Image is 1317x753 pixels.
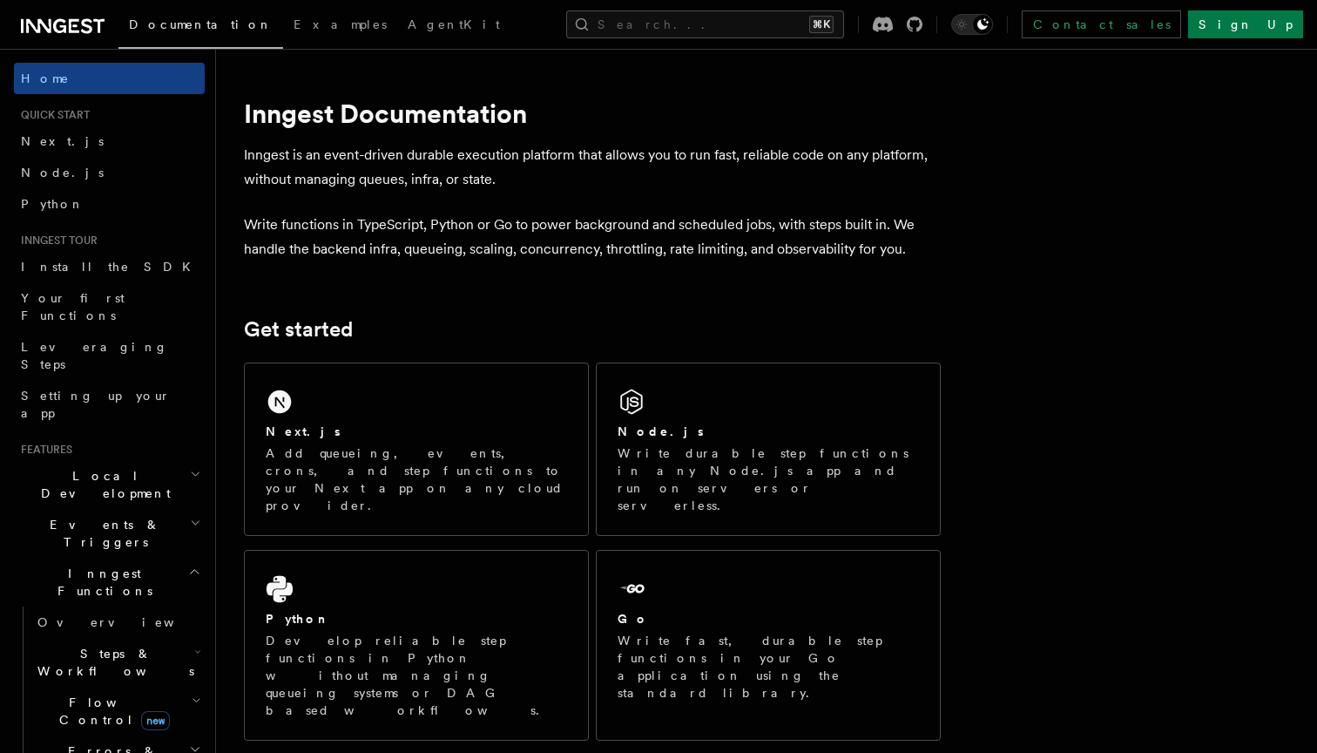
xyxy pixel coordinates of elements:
h2: Go [618,610,649,627]
a: Node.js [14,157,205,188]
span: Home [21,70,70,87]
p: Inngest is an event-driven durable execution platform that allows you to run fast, reliable code ... [244,143,941,192]
span: Install the SDK [21,260,201,274]
span: Quick start [14,108,90,122]
a: Contact sales [1022,10,1181,38]
h2: Node.js [618,423,704,440]
span: Features [14,443,72,457]
a: Your first Functions [14,282,205,331]
span: Next.js [21,134,104,148]
a: GoWrite fast, durable step functions in your Go application using the standard library. [596,550,941,741]
a: Examples [283,5,397,47]
a: Install the SDK [14,251,205,282]
a: Next.jsAdd queueing, events, crons, and step functions to your Next app on any cloud provider. [244,363,589,536]
span: Events & Triggers [14,516,190,551]
a: Setting up your app [14,380,205,429]
button: Events & Triggers [14,509,205,558]
h2: Python [266,610,330,627]
span: Setting up your app [21,389,171,420]
span: Steps & Workflows [30,645,194,680]
span: Overview [37,615,217,629]
button: Flow Controlnew [30,687,205,736]
p: Write durable step functions in any Node.js app and run on servers or serverless. [618,444,919,514]
span: new [141,711,170,730]
a: Sign Up [1188,10,1303,38]
a: Leveraging Steps [14,331,205,380]
a: Next.js [14,125,205,157]
span: Python [21,197,84,211]
span: AgentKit [408,17,500,31]
button: Toggle dark mode [951,14,993,35]
span: Documentation [129,17,273,31]
p: Develop reliable step functions in Python without managing queueing systems or DAG based workflows. [266,632,567,719]
span: Flow Control [30,694,192,729]
button: Inngest Functions [14,558,205,607]
a: Overview [30,607,205,638]
a: PythonDevelop reliable step functions in Python without managing queueing systems or DAG based wo... [244,550,589,741]
button: Local Development [14,460,205,509]
span: Local Development [14,467,190,502]
a: Get started [244,317,353,342]
a: Node.jsWrite durable step functions in any Node.js app and run on servers or serverless. [596,363,941,536]
p: Add queueing, events, crons, and step functions to your Next app on any cloud provider. [266,444,567,514]
p: Write functions in TypeScript, Python or Go to power background and scheduled jobs, with steps bu... [244,213,941,261]
p: Write fast, durable step functions in your Go application using the standard library. [618,632,919,702]
button: Search...⌘K [566,10,844,38]
span: Your first Functions [21,291,125,322]
span: Leveraging Steps [21,340,168,371]
span: Examples [294,17,387,31]
span: Inngest tour [14,234,98,248]
kbd: ⌘K [809,16,834,33]
a: Home [14,63,205,94]
h1: Inngest Documentation [244,98,941,129]
span: Inngest Functions [14,565,188,600]
a: AgentKit [397,5,510,47]
a: Documentation [118,5,283,49]
span: Node.js [21,166,104,180]
button: Steps & Workflows [30,638,205,687]
h2: Next.js [266,423,341,440]
a: Python [14,188,205,220]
